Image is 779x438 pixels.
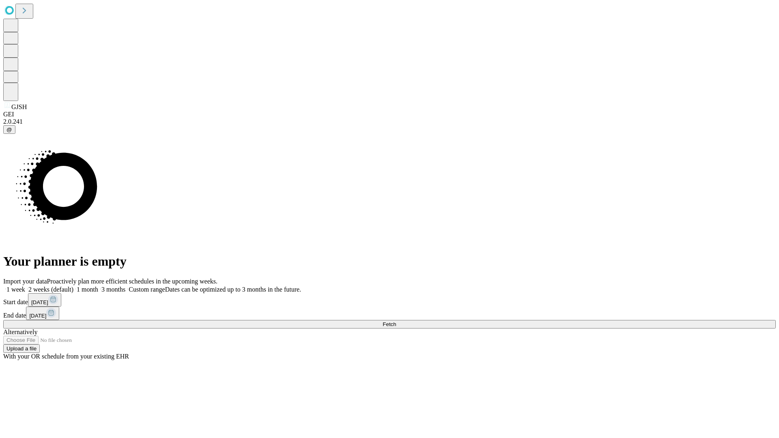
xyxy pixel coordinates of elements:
span: @ [6,127,12,133]
div: Start date [3,293,776,307]
span: 3 months [101,286,125,293]
button: Fetch [3,320,776,328]
span: With your OR schedule from your existing EHR [3,353,129,360]
button: [DATE] [28,293,61,307]
button: @ [3,125,15,134]
span: 2 weeks (default) [28,286,73,293]
div: 2.0.241 [3,118,776,125]
span: 1 month [77,286,98,293]
span: Alternatively [3,328,37,335]
span: 1 week [6,286,25,293]
button: Upload a file [3,344,40,353]
span: Fetch [383,321,396,327]
span: Import your data [3,278,47,285]
span: [DATE] [31,299,48,305]
span: Custom range [129,286,165,293]
span: GJSH [11,103,27,110]
div: End date [3,307,776,320]
span: [DATE] [29,313,46,319]
button: [DATE] [26,307,59,320]
h1: Your planner is empty [3,254,776,269]
div: GEI [3,111,776,118]
span: Proactively plan more efficient schedules in the upcoming weeks. [47,278,217,285]
span: Dates can be optimized up to 3 months in the future. [165,286,301,293]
